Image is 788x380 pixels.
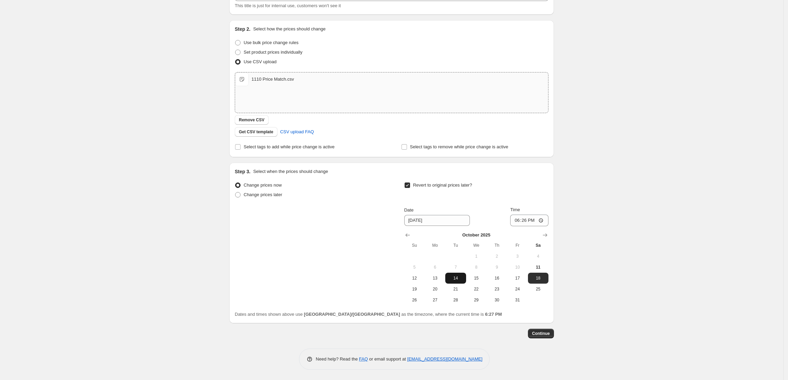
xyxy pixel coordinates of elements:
[466,273,487,284] button: Wednesday October 15 2025
[316,356,359,362] span: Need help? Read the
[403,230,412,240] button: Show previous month, September 2025
[489,254,504,259] span: 2
[510,215,548,226] input: 12:00
[528,273,548,284] button: Saturday October 18 2025
[425,295,445,306] button: Monday October 27 2025
[407,356,483,362] a: [EMAIL_ADDRESS][DOMAIN_NAME]
[487,262,507,273] button: Thursday October 9 2025
[531,264,546,270] span: 11
[507,284,528,295] button: Friday October 24 2025
[448,243,463,248] span: Tu
[485,312,502,317] b: 6:27 PM
[510,254,525,259] span: 3
[528,284,548,295] button: Saturday October 25 2025
[528,262,548,273] button: Today Saturday October 11 2025
[507,240,528,251] th: Friday
[244,192,282,197] span: Change prices later
[510,243,525,248] span: Fr
[276,126,318,137] a: CSV upload FAQ
[448,264,463,270] span: 7
[404,207,413,213] span: Date
[466,284,487,295] button: Wednesday October 22 2025
[507,273,528,284] button: Friday October 17 2025
[445,295,466,306] button: Tuesday October 28 2025
[404,215,470,226] input: 10/11/2025
[469,286,484,292] span: 22
[510,264,525,270] span: 10
[304,312,400,317] b: [GEOGRAPHIC_DATA]/[GEOGRAPHIC_DATA]
[427,243,443,248] span: Mo
[489,264,504,270] span: 9
[489,275,504,281] span: 16
[466,240,487,251] th: Wednesday
[531,275,546,281] span: 18
[407,286,422,292] span: 19
[528,240,548,251] th: Saturday
[235,312,502,317] span: Dates and times shown above use as the timezone, where the current time is
[244,50,302,55] span: Set product prices individually
[427,275,443,281] span: 13
[244,40,298,45] span: Use bulk price change rules
[427,286,443,292] span: 20
[244,144,335,149] span: Select tags to add while price change is active
[445,273,466,284] button: Tuesday October 14 2025
[487,273,507,284] button: Thursday October 16 2025
[487,284,507,295] button: Thursday October 23 2025
[466,262,487,273] button: Wednesday October 8 2025
[466,251,487,262] button: Wednesday October 1 2025
[469,243,484,248] span: We
[407,243,422,248] span: Su
[532,331,550,336] span: Continue
[244,59,276,64] span: Use CSV upload
[235,115,269,125] button: Remove CSV
[528,329,554,338] button: Continue
[427,264,443,270] span: 6
[507,262,528,273] button: Friday October 10 2025
[510,275,525,281] span: 17
[404,262,425,273] button: Sunday October 5 2025
[407,297,422,303] span: 26
[510,286,525,292] span: 24
[528,251,548,262] button: Saturday October 4 2025
[510,297,525,303] span: 31
[235,26,250,32] h2: Step 2.
[507,251,528,262] button: Friday October 3 2025
[487,251,507,262] button: Thursday October 2 2025
[489,286,504,292] span: 23
[425,273,445,284] button: Monday October 13 2025
[531,254,546,259] span: 4
[244,182,282,188] span: Change prices now
[469,297,484,303] span: 29
[239,129,273,135] span: Get CSV template
[448,297,463,303] span: 28
[404,295,425,306] button: Sunday October 26 2025
[368,356,407,362] span: or email support at
[510,207,520,212] span: Time
[407,264,422,270] span: 5
[445,262,466,273] button: Tuesday October 7 2025
[466,295,487,306] button: Wednesday October 29 2025
[507,295,528,306] button: Friday October 31 2025
[489,243,504,248] span: Th
[425,284,445,295] button: Monday October 20 2025
[404,240,425,251] th: Sunday
[407,275,422,281] span: 12
[487,240,507,251] th: Thursday
[445,240,466,251] th: Tuesday
[489,297,504,303] span: 30
[425,262,445,273] button: Monday October 6 2025
[359,356,368,362] a: FAQ
[280,128,314,135] span: CSV upload FAQ
[253,168,328,175] p: Select when the prices should change
[469,254,484,259] span: 1
[487,295,507,306] button: Thursday October 30 2025
[540,230,550,240] button: Show next month, November 2025
[235,168,250,175] h2: Step 3.
[252,76,294,83] div: 1110 Price Match.csv
[448,286,463,292] span: 21
[404,273,425,284] button: Sunday October 12 2025
[253,26,326,32] p: Select how the prices should change
[427,297,443,303] span: 27
[469,275,484,281] span: 15
[469,264,484,270] span: 8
